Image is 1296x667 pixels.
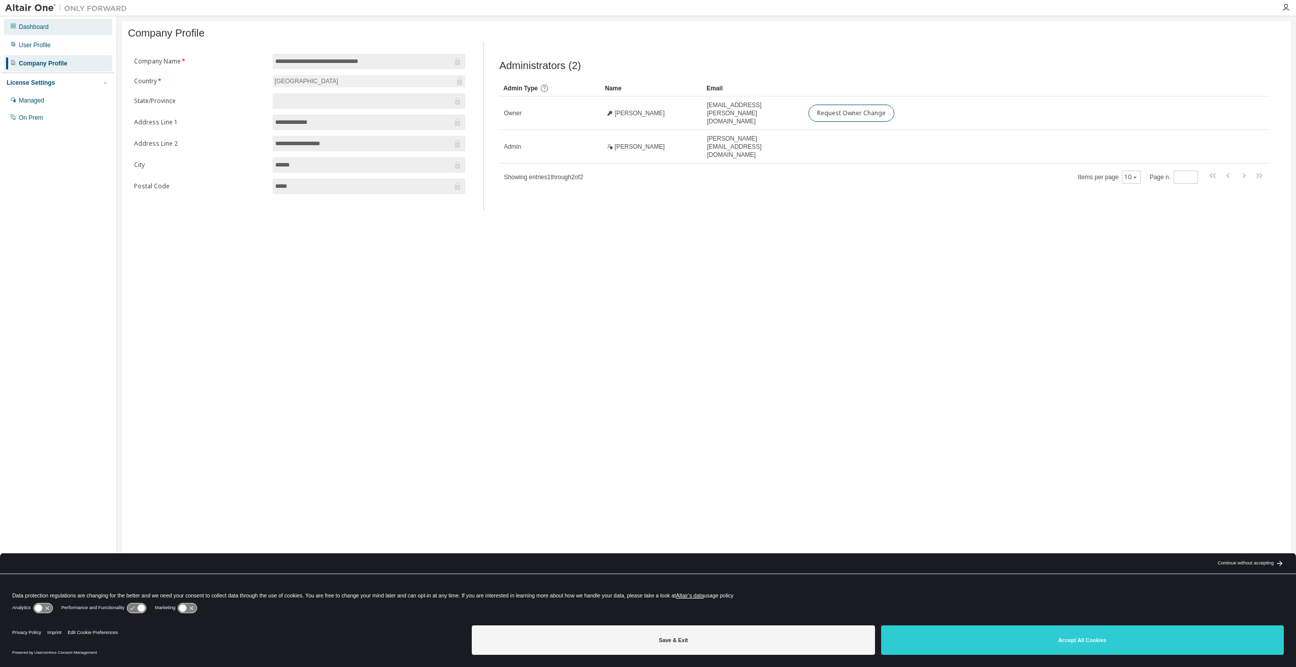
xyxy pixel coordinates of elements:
[134,77,267,85] label: Country
[1078,171,1141,184] span: Items per page
[499,60,581,72] span: Administrators (2)
[706,80,800,96] div: Email
[273,76,340,87] div: [GEOGRAPHIC_DATA]
[134,97,267,105] label: State/Province
[614,143,665,151] span: [PERSON_NAME]
[134,140,267,148] label: Address Line 2
[134,118,267,126] label: Address Line 1
[134,161,267,169] label: City
[7,79,55,87] div: License Settings
[19,114,43,122] div: On Prem
[504,174,583,181] span: Showing entries 1 through 2 of 2
[19,23,49,31] div: Dashboard
[605,80,698,96] div: Name
[707,135,799,159] span: [PERSON_NAME][EMAIL_ADDRESS][DOMAIN_NAME]
[19,41,51,49] div: User Profile
[19,59,67,68] div: Company Profile
[504,143,521,151] span: Admin
[808,105,894,122] button: Request Owner Change
[134,57,267,65] label: Company Name
[5,3,132,13] img: Altair One
[273,75,465,87] div: [GEOGRAPHIC_DATA]
[504,109,522,117] span: Owner
[614,109,665,117] span: [PERSON_NAME]
[134,182,267,190] label: Postal Code
[707,101,799,125] span: [EMAIL_ADDRESS][PERSON_NAME][DOMAIN_NAME]
[19,96,44,105] div: Managed
[128,27,205,39] span: Company Profile
[1150,171,1198,184] span: Page n.
[1124,173,1138,181] button: 10
[503,85,538,92] span: Admin Type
